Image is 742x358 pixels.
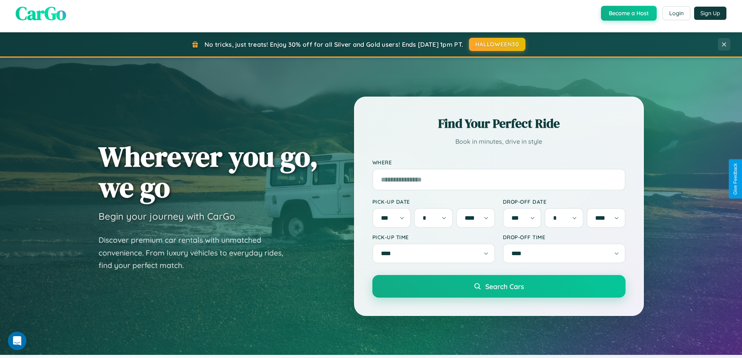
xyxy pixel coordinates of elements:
button: Sign Up [694,7,726,20]
h3: Begin your journey with CarGo [99,210,235,222]
label: Drop-off Time [503,234,626,240]
button: Search Cars [372,275,626,298]
h1: Wherever you go, we go [99,141,318,203]
label: Pick-up Time [372,234,495,240]
div: Give Feedback [733,163,738,195]
p: Book in minutes, drive in style [372,136,626,147]
label: Where [372,159,626,166]
label: Drop-off Date [503,198,626,205]
h2: Find Your Perfect Ride [372,115,626,132]
span: No tricks, just treats! Enjoy 30% off for all Silver and Gold users! Ends [DATE] 1pm PT. [204,41,463,48]
button: HALLOWEEN30 [469,38,525,51]
button: Login [663,6,690,20]
span: CarGo [16,0,66,26]
label: Pick-up Date [372,198,495,205]
button: Become a Host [601,6,657,21]
p: Discover premium car rentals with unmatched convenience. From luxury vehicles to everyday rides, ... [99,234,293,272]
span: Search Cars [485,282,524,291]
iframe: Intercom live chat [8,332,26,350]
